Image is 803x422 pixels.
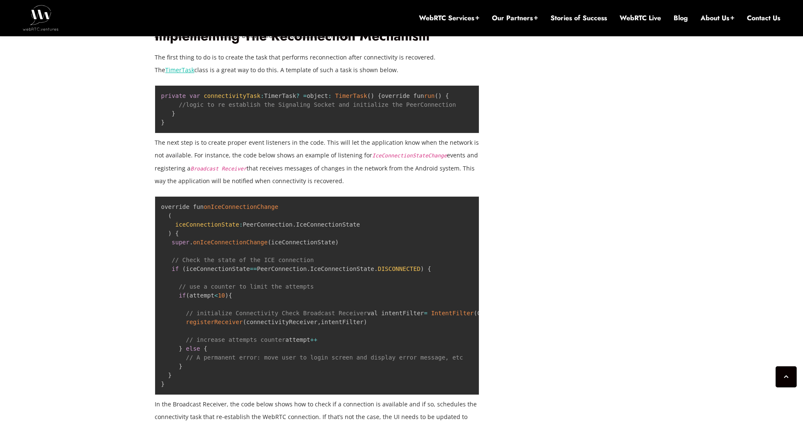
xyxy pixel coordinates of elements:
[293,221,296,228] span: .
[161,381,164,387] span: }
[303,92,306,99] span: =
[317,319,321,325] span: ,
[378,265,420,272] span: DISCONNECTED
[363,319,367,325] span: )
[179,101,456,108] span: //logic to re establish the Signaling Socket and initialize the PeerConnection
[307,265,310,272] span: .
[175,221,360,228] span: PeerConnection IceConnectionState
[179,363,182,370] span: }
[155,136,479,187] p: The next step is to create proper event listeners in the code. This will let the application know...
[168,212,172,219] span: (
[175,221,239,228] span: iceConnectionState
[161,203,619,387] code: override fun iceConnectionState iceConnectionState PeerConnection IceConnectionState attempt val ...
[239,221,242,228] span: :
[193,239,268,246] span: onIceConnectionChange
[179,283,314,290] span: // use a counter to limit the attempts
[424,92,435,99] span: run
[161,119,164,126] span: }
[189,92,200,99] span: var
[335,239,338,246] span: )
[328,92,331,99] span: :
[268,239,271,246] span: (
[492,14,538,23] a: Our Partners
[204,92,261,99] span: connectivityTask
[243,319,246,325] span: (
[214,292,218,299] span: <
[431,310,474,316] span: IntentFilter
[374,265,378,272] span: .
[296,92,299,99] span: ?
[155,51,479,76] p: The first thing to do is to create the task that performs reconnection after connectivity is reco...
[420,265,424,272] span: )
[23,5,59,30] img: WebRTC.ventures
[378,92,381,99] span: {
[424,310,427,316] span: =
[367,92,371,99] span: (
[218,292,225,299] span: 10
[427,265,431,272] span: {
[204,203,278,210] span: onIceConnectionChange
[701,14,734,23] a: About Us
[620,14,661,23] a: WebRTC Live
[372,153,447,159] code: IceConnectionStateChange
[551,14,607,23] a: Stories of Success
[747,14,780,23] a: Contact Us
[186,336,285,343] span: // increase attempts counter
[310,336,317,343] span: ++
[250,265,257,272] span: ==
[179,345,182,352] span: }
[419,14,479,23] a: WebRTC Services
[186,345,200,352] span: else
[191,166,247,172] code: Broadcast Receiver
[674,14,688,23] a: Blog
[189,239,193,246] span: .
[186,319,243,325] span: registerReceiver
[186,292,189,299] span: (
[168,372,172,379] span: }
[179,292,186,299] span: if
[172,239,189,246] span: super
[161,92,456,126] code: TimerTask object override fun
[168,230,172,237] span: )
[474,310,477,316] span: (
[335,92,367,99] span: TimerTask
[371,92,374,99] span: )
[186,310,367,316] span: // initialize Connectivity Check Broadcast Receiver
[204,345,207,352] span: {
[261,92,264,99] span: :
[225,292,228,299] span: )
[161,92,186,99] span: private
[172,257,314,263] span: // Check the state of the ICE connection
[175,230,179,237] span: {
[172,110,175,117] span: }
[165,66,194,74] a: TimerTask
[186,354,463,361] span: // A permanent error: move user to login screen and display error message, etc
[172,265,179,272] span: if
[228,292,232,299] span: {
[183,265,186,272] span: (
